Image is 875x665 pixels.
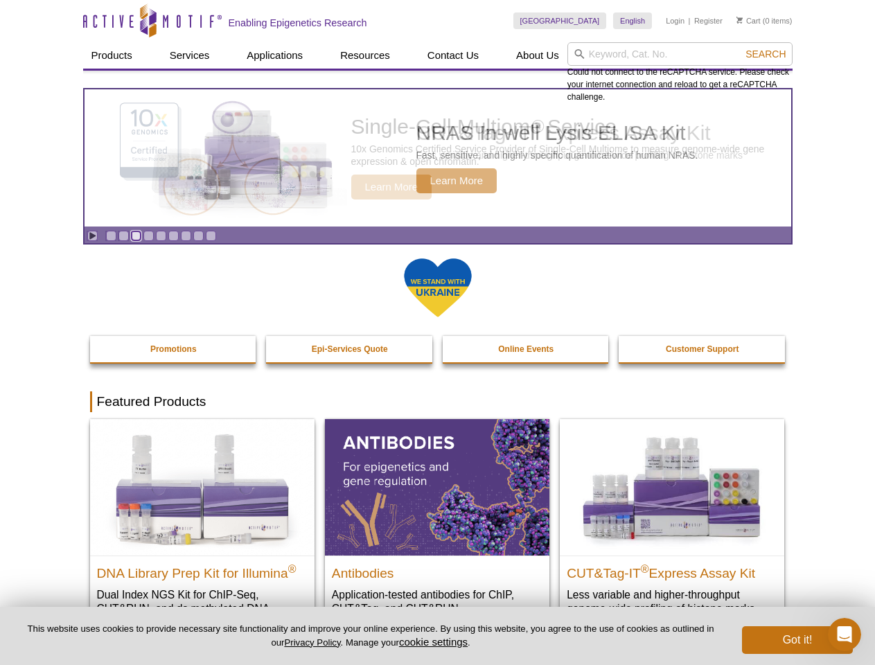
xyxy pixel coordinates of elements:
img: CUT&Tag-IT® Express Assay Kit [560,419,784,555]
li: (0 items) [736,12,793,29]
span: Learn More [351,175,432,199]
p: This website uses cookies to provide necessary site functionality and improve your online experie... [22,623,719,649]
a: Applications [238,42,311,69]
img: All Antibodies [325,419,549,555]
strong: Online Events [498,344,554,354]
a: Products [83,42,141,69]
button: cookie settings [399,636,468,648]
a: Go to slide 9 [206,231,216,241]
iframe: Intercom live chat [828,618,861,651]
button: Search [741,48,790,60]
p: Less variable and higher-throughput genome-wide profiling of histone marks​. [567,587,777,616]
a: Toggle autoplay [87,231,98,241]
a: Go to slide 3 [131,231,141,241]
a: Go to slide 7 [181,231,191,241]
a: Go to slide 1 [106,231,116,241]
a: All Antibodies Antibodies Application-tested antibodies for ChIP, CUT&Tag, and CUT&RUN. [325,419,549,629]
p: Dual Index NGS Kit for ChIP-Seq, CUT&RUN, and ds methylated DNA assays. [97,587,308,630]
a: Resources [332,42,398,69]
a: Services [161,42,218,69]
p: 10x Genomics Certified Service Provider of Single-Cell Multiome to measure genome-wide gene expre... [351,143,784,168]
a: CUT&Tag-IT® Express Assay Kit CUT&Tag-IT®Express Assay Kit Less variable and higher-throughput ge... [560,419,784,629]
strong: Promotions [150,344,197,354]
a: Register [694,16,723,26]
a: Go to slide 4 [143,231,154,241]
li: | [689,12,691,29]
h2: Single-Cell Multiome Service [351,116,784,137]
a: Login [666,16,684,26]
a: Epi-Services Quote [266,336,434,362]
a: Go to slide 8 [193,231,204,241]
h2: Featured Products [90,391,786,412]
a: [GEOGRAPHIC_DATA] [513,12,607,29]
h2: CUT&Tag-IT Express Assay Kit [567,560,777,580]
img: Single-Cell Multiome Service [107,95,315,222]
a: Customer Support [619,336,786,362]
button: Got it! [742,626,853,654]
h2: Enabling Epigenetics Research [229,17,367,29]
a: English [613,12,652,29]
span: Search [745,48,786,60]
a: Single-Cell Multiome Service Single-Cell Multiome Service 10x Genomics Certified Service Provider... [85,89,791,227]
a: Promotions [90,336,258,362]
strong: Customer Support [666,344,739,354]
img: DNA Library Prep Kit for Illumina [90,419,315,555]
strong: Epi-Services Quote [312,344,388,354]
a: Online Events [443,336,610,362]
img: Your Cart [736,17,743,24]
a: Cart [736,16,761,26]
input: Keyword, Cat. No. [567,42,793,66]
a: Contact Us [419,42,487,69]
article: Single-Cell Multiome Service [85,89,791,227]
a: Privacy Policy [284,637,340,648]
div: Could not connect to the reCAPTCHA service. Please check your internet connection and reload to g... [567,42,793,103]
img: We Stand With Ukraine [403,257,472,319]
sup: ® [288,562,297,574]
h2: Antibodies [332,560,542,580]
a: DNA Library Prep Kit for Illumina DNA Library Prep Kit for Illumina® Dual Index NGS Kit for ChIP-... [90,419,315,643]
a: Go to slide 6 [168,231,179,241]
p: Application-tested antibodies for ChIP, CUT&Tag, and CUT&RUN. [332,587,542,616]
sup: ® [641,562,649,574]
h2: DNA Library Prep Kit for Illumina [97,560,308,580]
a: About Us [508,42,567,69]
a: Go to slide 5 [156,231,166,241]
a: Go to slide 2 [118,231,129,241]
